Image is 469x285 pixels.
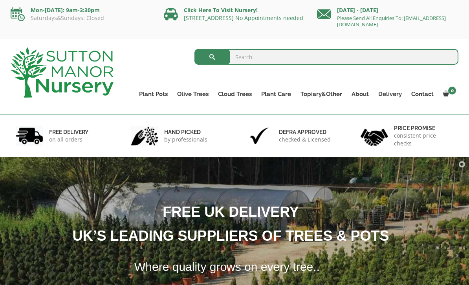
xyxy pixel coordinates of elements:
[279,136,331,143] p: checked & Licensed
[361,124,388,148] img: 4.jpg
[279,129,331,136] h6: Defra approved
[184,6,258,14] a: Click Here To Visit Nursery!
[11,5,152,15] p: Mon-[DATE]: 9am-3:30pm
[164,136,207,143] p: by professionals
[11,47,114,98] img: logo
[131,126,158,146] img: 2.jpg
[11,15,152,21] p: Saturdays&Sundays: Closed
[374,89,407,100] a: Delivery
[172,89,213,100] a: Olive Trees
[245,126,273,146] img: 3.jpg
[438,89,458,100] a: 0
[317,5,458,15] p: [DATE] - [DATE]
[394,125,454,132] h6: Price promise
[134,89,172,100] a: Plant Pots
[296,89,347,100] a: Topiary&Other
[49,136,88,143] p: on all orders
[194,49,459,65] input: Search...
[347,89,374,100] a: About
[407,89,438,100] a: Contact
[213,89,256,100] a: Cloud Trees
[394,132,454,147] p: consistent price checks
[164,129,207,136] h6: hand picked
[16,126,43,146] img: 1.jpg
[448,87,456,94] span: 0
[184,14,303,22] a: [STREET_ADDRESS] No Appointments needed
[337,15,446,28] a: Please Send All Enquiries To: [EMAIL_ADDRESS][DOMAIN_NAME]
[49,129,88,136] h6: FREE DELIVERY
[256,89,296,100] a: Plant Care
